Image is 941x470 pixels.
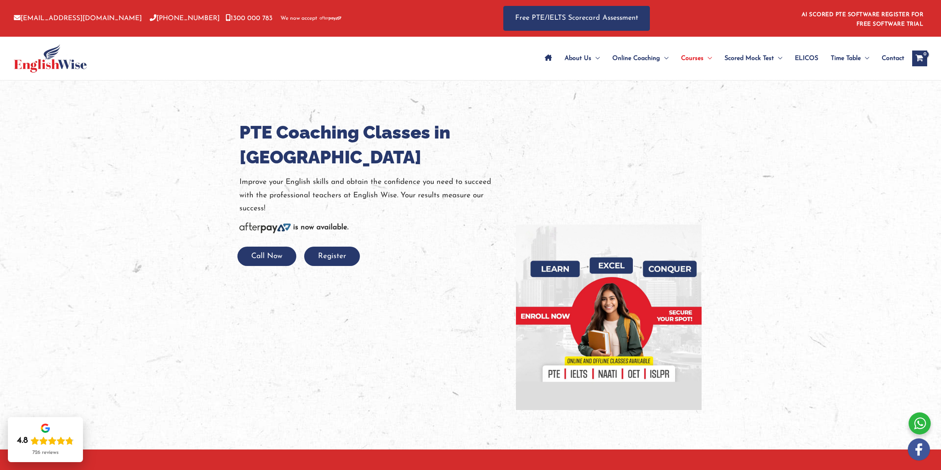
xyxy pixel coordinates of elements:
span: Contact [882,45,904,72]
span: Menu Toggle [704,45,712,72]
a: Online CoachingMenu Toggle [606,45,675,72]
a: Call Now [237,253,296,260]
div: 726 reviews [32,449,58,456]
img: cropped-ew-logo [14,44,87,73]
h1: PTE Coaching Classes in [GEOGRAPHIC_DATA] [239,120,504,170]
a: Register [304,253,360,260]
img: banner-new-img [516,225,702,410]
span: ELICOS [795,45,818,72]
button: Register [304,247,360,266]
nav: Site Navigation: Main Menu [538,45,904,72]
span: Menu Toggle [774,45,782,72]
a: 1300 000 783 [226,15,273,22]
a: Time TableMenu Toggle [824,45,875,72]
p: Improve your English skills and obtain the confidence you need to succeed with the professional t... [239,176,504,215]
button: Call Now [237,247,296,266]
a: [PHONE_NUMBER] [150,15,220,22]
span: Courses [681,45,704,72]
a: ELICOS [789,45,824,72]
a: CoursesMenu Toggle [675,45,718,72]
span: Menu Toggle [591,45,600,72]
a: Scored Mock TestMenu Toggle [718,45,789,72]
a: Contact [875,45,904,72]
span: Online Coaching [612,45,660,72]
aside: Header Widget 1 [797,6,927,31]
a: Free PTE/IELTS Scorecard Assessment [503,6,650,31]
span: Time Table [831,45,861,72]
img: Afterpay-Logo [320,16,341,21]
a: View Shopping Cart, empty [912,51,927,66]
span: About Us [565,45,591,72]
img: white-facebook.png [908,438,930,461]
span: Scored Mock Test [725,45,774,72]
img: Afterpay-Logo [239,223,291,233]
a: AI SCORED PTE SOFTWARE REGISTER FOR FREE SOFTWARE TRIAL [802,12,924,27]
span: We now accept [280,15,317,22]
div: 4.8 [17,435,28,446]
div: Rating: 4.8 out of 5 [17,435,74,446]
a: About UsMenu Toggle [558,45,606,72]
span: Menu Toggle [660,45,668,72]
b: is now available. [293,224,348,231]
a: [EMAIL_ADDRESS][DOMAIN_NAME] [14,15,142,22]
span: Menu Toggle [861,45,869,72]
